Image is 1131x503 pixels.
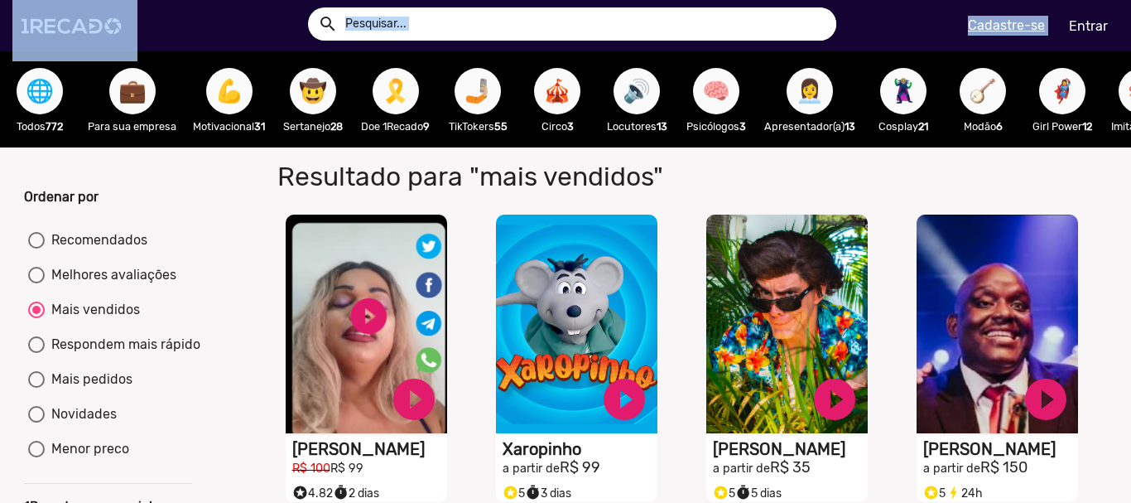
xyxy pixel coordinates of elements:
span: 🤠 [299,68,327,114]
i: timer [525,481,541,501]
button: 👩‍💼 [787,68,833,114]
small: a partir de [923,462,980,476]
div: Respondem mais rápido [45,335,200,355]
mat-icon: Example home icon [318,14,338,34]
video: S1RECADO vídeos dedicados para fãs e empresas [286,215,447,433]
span: 🪕 [969,68,997,114]
span: 🔊 [623,68,651,114]
span: 🦹🏼‍♀️ [889,68,917,114]
b: 21 [918,120,928,133]
b: 6 [996,120,1003,133]
div: Menor preco [45,439,129,459]
h1: [PERSON_NAME] [713,439,868,459]
span: 5 [713,486,735,501]
small: a partir de [713,462,770,476]
span: 🌐 [26,68,54,114]
a: play_circle_filled [389,375,439,424]
span: 🎗️ [382,68,410,114]
i: Selo super talento [923,481,939,501]
p: Locutores [605,118,668,134]
p: Sertanejo [282,118,344,134]
video: S1RECADO vídeos dedicados para fãs e empresas [917,215,1078,433]
span: 👩‍💼 [796,68,824,114]
button: 🤳🏼 [455,68,501,114]
p: Girl Power [1031,118,1094,134]
b: 31 [254,120,265,133]
b: 9 [423,120,430,133]
div: Mais vendidos [45,300,140,320]
h1: Resultado para "mais vendidos" [265,161,818,192]
div: Novidades [45,404,117,424]
div: Mais pedidos [45,370,132,389]
h1: [PERSON_NAME] [292,439,447,459]
p: Doe 1Recado [361,118,430,134]
p: Apresentador(a) [764,118,855,134]
b: 55 [494,120,508,133]
a: play_circle_filled [810,375,859,424]
b: 3 [567,120,574,133]
a: play_circle_filled [1021,375,1071,424]
b: 12 [1082,120,1092,133]
h2: R$ 150 [923,459,1078,477]
button: Example home icon [312,8,341,37]
b: 772 [46,120,63,133]
button: 🎗️ [373,68,419,114]
span: 💪 [215,68,243,114]
b: 28 [330,120,343,133]
small: R$ 99 [330,462,363,476]
b: 13 [657,120,667,133]
span: 3 dias [525,486,571,501]
b: Ordenar por [24,189,99,205]
div: Melhores avaliações [45,265,176,285]
button: 💼 [109,68,156,114]
video: S1RECADO vídeos dedicados para fãs e empresas [706,215,868,433]
i: Selo super talento [292,481,308,501]
span: 💼 [118,68,147,114]
p: Para sua empresa [88,118,176,134]
i: Selo super talento [713,481,729,501]
small: timer [333,485,349,501]
i: timer [333,481,349,501]
small: bolt [946,485,961,501]
i: timer [735,481,751,501]
p: Cosplay [872,118,935,134]
span: 2 dias [333,486,379,501]
input: Pesquisar... [333,7,836,41]
button: 🦹🏼‍♀️ [880,68,926,114]
b: 13 [845,120,855,133]
h2: R$ 99 [503,459,657,477]
button: 🤠 [290,68,336,114]
h1: Xaropinho [503,439,657,459]
p: Circo [526,118,589,134]
span: 🎪 [543,68,571,114]
p: Todos [8,118,71,134]
b: 3 [739,120,746,133]
button: 🦸‍♀️ [1039,68,1085,114]
small: stars [292,485,308,501]
small: R$ 100 [292,462,330,476]
a: Entrar [1058,12,1119,41]
button: 🔊 [614,68,660,114]
h1: [PERSON_NAME] [923,439,1078,459]
small: timer [525,485,541,501]
small: a partir de [503,462,560,476]
span: 🦸‍♀️ [1048,68,1076,114]
span: 4.82 [292,486,333,501]
button: 🪕 [960,68,1006,114]
u: Cadastre-se [968,17,1045,33]
small: stars [713,485,729,501]
i: Selo super talento [503,481,518,501]
button: 🧠 [693,68,739,114]
span: 🤳🏼 [464,68,492,114]
small: stars [503,485,518,501]
span: 5 dias [735,486,782,501]
button: 🌐 [17,68,63,114]
small: timer [735,485,751,501]
button: 💪 [206,68,253,114]
span: 5 [923,486,946,501]
span: 5 [503,486,525,501]
p: Motivacional [193,118,265,134]
button: 🎪 [534,68,580,114]
div: Recomendados [45,230,147,250]
p: Psicólogos [685,118,748,134]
